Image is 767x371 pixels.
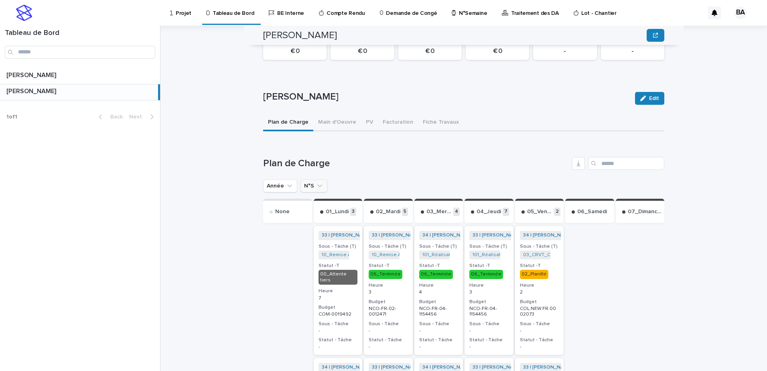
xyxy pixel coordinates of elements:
[469,299,509,305] h3: Budget
[469,344,509,350] p: -
[473,252,565,258] a: 101_Réalisation VIC_NCO-FR-04-1154456
[426,208,452,215] p: 03_Mercredi
[520,321,559,327] h3: Sous - Tâche
[503,208,509,216] p: 7
[300,179,327,192] button: N°S
[364,226,413,355] div: 33 | [PERSON_NAME] | 2025 Sous - Tâche (T)10_Remise APD_NCO-FR-02-0012471 Statut -T06_TerminéeHeu...
[372,365,437,370] a: 33 | [PERSON_NAME] | 2025
[419,321,459,327] h3: Sous - Tâche
[369,344,408,350] p: -
[326,208,349,215] p: 01_Lundi
[263,91,629,103] p: [PERSON_NAME]
[319,312,358,317] p: COM-0019492
[419,263,459,269] h3: Statut -T
[319,243,358,250] h3: Sous - Tâche (T)
[313,114,361,131] button: Main d'Oeuvre
[520,337,559,343] h3: Statut - Tâche
[361,114,378,131] button: PV
[16,5,32,21] img: stacker-logo-s-only.png
[419,270,453,279] div: 06_Terminée
[369,243,408,250] h3: Sous - Tâche (T)
[469,306,509,318] p: NCO-FR-04-1154456
[350,208,356,216] p: 3
[606,47,659,55] p: -
[126,113,160,120] button: Next
[469,328,509,334] p: -
[520,289,559,295] p: 2
[520,306,559,318] p: COL.NEW.FR.0002073
[469,263,509,269] h3: Statut -T
[322,365,387,370] a: 34 | [PERSON_NAME] | 2025
[465,226,513,355] a: 33 | [PERSON_NAME] | 2025 Sous - Tâche (T)101_Réalisation VIC_NCO-FR-04-1154456 Statut -T06_Termi...
[414,226,463,355] a: 34 | [PERSON_NAME] | 2025 Sous - Tâche (T)101_Réalisation VIC_NCO-FR-04-1154456 Statut -T06_Termi...
[369,263,408,269] h3: Statut -T
[473,232,538,238] a: 33 | [PERSON_NAME] | 2025
[263,114,313,131] button: Plan de Charge
[402,208,408,216] p: 5
[520,263,559,269] h3: Statut -T
[129,114,147,120] span: Next
[369,282,408,289] h3: Heure
[635,92,664,105] button: Edit
[319,304,358,311] h3: Budget
[268,47,322,55] p: € 0
[469,282,509,289] h3: Heure
[419,299,459,305] h3: Budget
[523,232,588,238] a: 34 | [PERSON_NAME] | 2025
[469,289,509,295] p: 3
[422,365,488,370] a: 34 | [PERSON_NAME] | 2025
[263,158,569,169] h1: Plan de Charge
[577,208,607,215] p: 06_Samedi
[588,157,664,170] input: Search
[419,306,459,318] p: NCO-FR-04-1154456
[422,232,488,238] a: 34 | [PERSON_NAME] | 2025
[628,208,661,215] p: 07_Dimanche
[419,289,459,295] p: 4
[469,270,503,279] div: 06_Terminée
[335,47,389,55] p: € 0
[263,30,337,41] h2: [PERSON_NAME]
[538,47,592,55] p: -
[106,114,123,120] span: Back
[403,47,457,55] p: € 0
[527,208,553,215] p: 05_Vendredi
[319,270,358,285] div: 00_Attente tiers
[523,365,588,370] a: 33 | [PERSON_NAME] | 2025
[369,328,408,334] p: -
[477,208,501,215] p: 04_Jeudi
[275,208,290,215] p: None
[319,296,358,301] p: 7
[372,232,437,238] a: 33 | [PERSON_NAME] | 2025
[319,344,358,350] p: -
[418,114,464,131] button: Fiche Travaux
[369,289,408,295] p: 3
[422,252,515,258] a: 101_Réalisation VIC_NCO-FR-04-1154456
[515,226,564,355] a: 34 | [PERSON_NAME] | 2025 Sous - Tâche (T)03_CRVT_COL.NEW.FR.0002073 Statut -T02_PlanifiéHeure2Bu...
[369,337,408,343] h3: Statut - Tâche
[469,243,509,250] h3: Sous - Tâche (T)
[5,46,155,59] input: Search
[319,328,358,334] p: -
[369,270,402,279] div: 06_Terminée
[419,337,459,343] h3: Statut - Tâche
[523,252,598,258] a: 03_CRVT_COL.NEW.FR.0002073
[322,232,387,238] a: 33 | [PERSON_NAME] | 2025
[376,208,400,215] p: 02_Mardi
[369,321,408,327] h3: Sous - Tâche
[369,299,408,305] h3: Budget
[6,70,58,79] p: [PERSON_NAME]
[471,47,524,55] p: € 0
[314,226,363,355] a: 33 | [PERSON_NAME] | 2025 Sous - Tâche (T)10_Remise APD_NCO-0008504 Statut -T00_Attente tiersHeur...
[319,288,358,294] h3: Heure
[419,282,459,289] h3: Heure
[6,86,58,95] p: [PERSON_NAME]
[92,113,126,120] button: Back
[319,263,358,269] h3: Statut -T
[520,270,548,279] div: 02_Planifié
[473,365,538,370] a: 33 | [PERSON_NAME] | 2025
